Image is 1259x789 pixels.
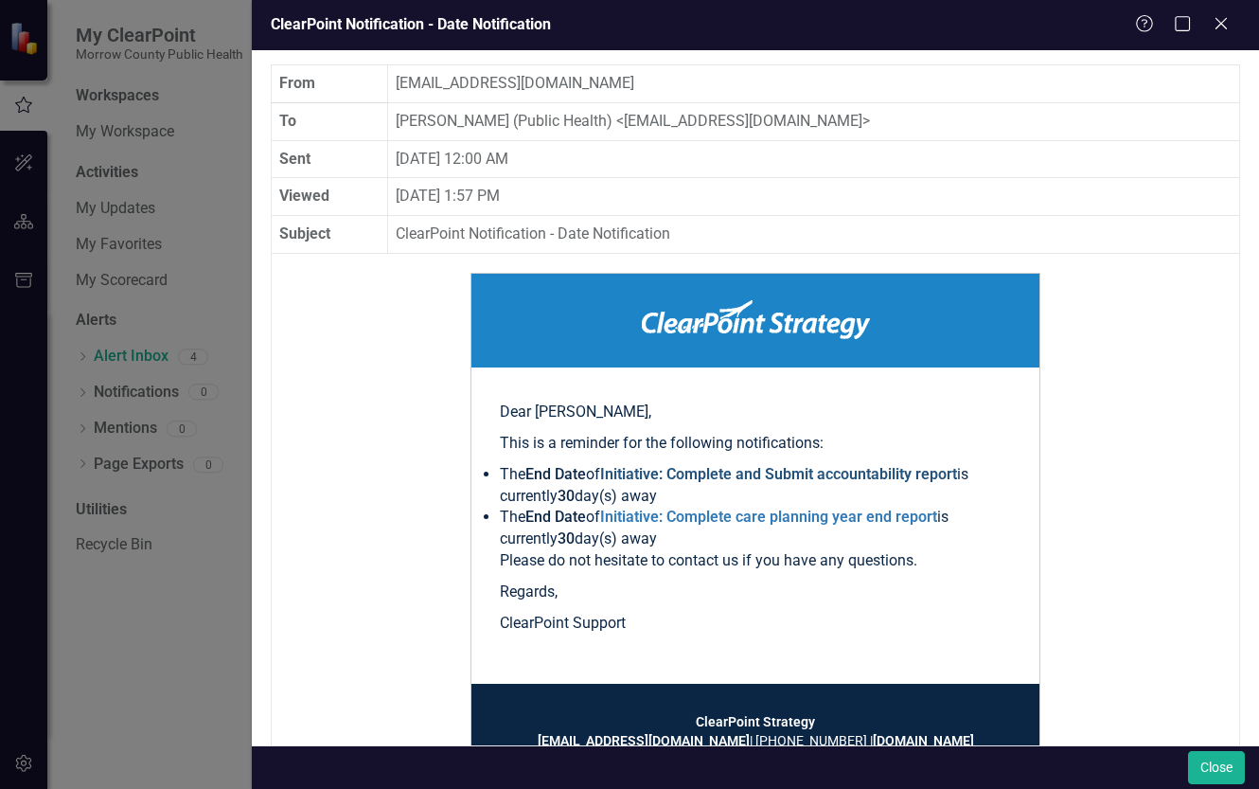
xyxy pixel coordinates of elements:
[500,582,1011,603] p: Regards,
[388,64,1240,102] td: [EMAIL_ADDRESS][DOMAIN_NAME]
[525,465,586,483] b: End Date
[500,712,1011,750] td: | [PHONE_NUMBER] |
[272,140,388,178] th: Sent
[500,613,1011,635] p: ClearPoint Support
[525,508,586,526] b: End Date
[500,464,1011,508] li: The of is currently day(s) away
[388,216,1240,254] td: ClearPoint Notification - Date Notification
[862,112,870,130] span: >
[558,529,575,547] b: 30
[500,550,1011,572] p: Please do not hesitate to contact us if you have any questions.
[388,140,1240,178] td: [DATE] 12:00 AM
[388,102,1240,140] td: [PERSON_NAME] (Public Health) [EMAIL_ADDRESS][DOMAIN_NAME]
[272,64,388,102] th: From
[538,733,750,748] a: [EMAIL_ADDRESS][DOMAIN_NAME]
[500,433,1011,455] p: This is a reminder for the following notifications:
[271,15,551,33] span: ClearPoint Notification - Date Notification
[558,487,575,505] b: 30
[696,714,815,729] strong: ClearPoint Strategy
[272,178,388,216] th: Viewed
[500,402,1011,423] p: Dear [PERSON_NAME],
[616,112,624,130] span: <
[600,465,957,483] a: Initiative: Complete and Submit accountability report
[642,300,870,339] img: ClearPoint Strategy
[272,102,388,140] th: To
[272,216,388,254] th: Subject
[873,733,974,748] a: [DOMAIN_NAME]
[388,178,1240,216] td: [DATE] 1:57 PM
[600,508,937,526] a: Initiative: Complete care planning year end report
[1188,751,1245,784] button: Close
[500,507,1011,550] li: The of is currently day(s) away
